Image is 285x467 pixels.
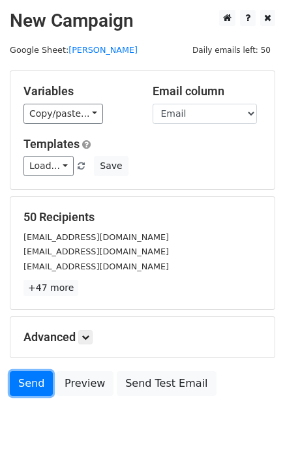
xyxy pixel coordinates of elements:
[220,404,285,467] iframe: Chat Widget
[188,45,275,55] a: Daily emails left: 50
[56,371,113,396] a: Preview
[23,84,133,98] h5: Variables
[23,232,169,242] small: [EMAIL_ADDRESS][DOMAIN_NAME]
[94,156,128,176] button: Save
[23,247,169,256] small: [EMAIL_ADDRESS][DOMAIN_NAME]
[23,330,262,344] h5: Advanced
[10,371,53,396] a: Send
[153,84,262,98] h5: Email column
[23,262,169,271] small: [EMAIL_ADDRESS][DOMAIN_NAME]
[23,137,80,151] a: Templates
[117,371,216,396] a: Send Test Email
[23,156,74,176] a: Load...
[188,43,275,57] span: Daily emails left: 50
[68,45,138,55] a: [PERSON_NAME]
[10,10,275,32] h2: New Campaign
[23,104,103,124] a: Copy/paste...
[10,45,138,55] small: Google Sheet:
[23,210,262,224] h5: 50 Recipients
[23,280,78,296] a: +47 more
